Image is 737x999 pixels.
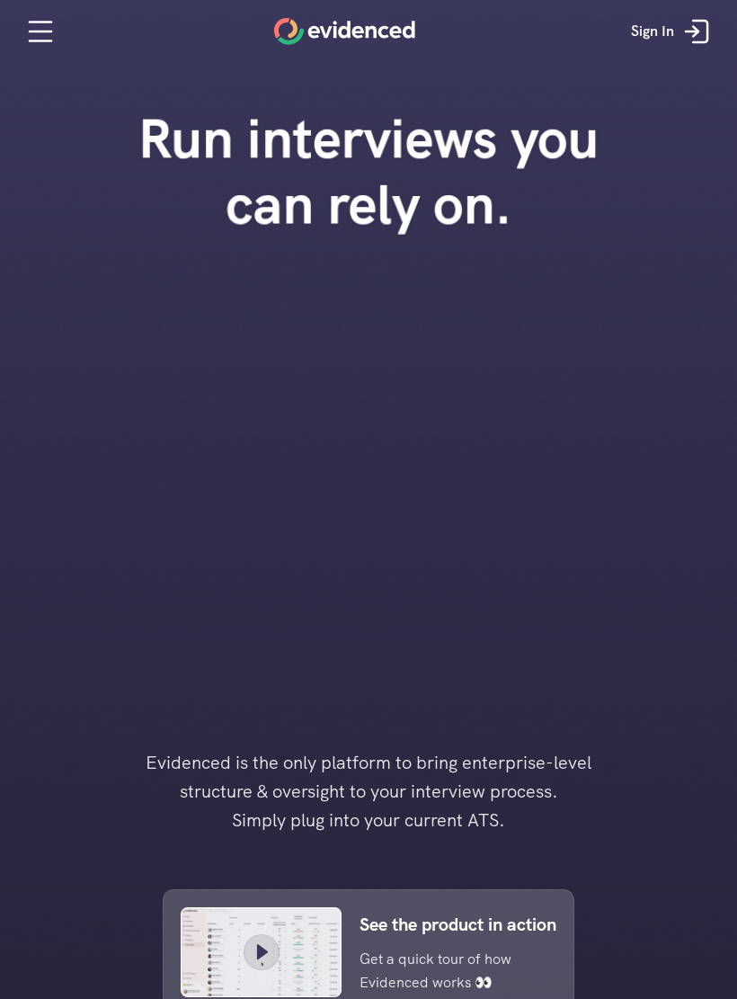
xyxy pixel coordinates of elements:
[360,948,529,994] p: Get a quick tour of how Evidenced works 👀
[617,4,728,58] a: Sign In
[108,105,629,236] h1: Run interviews you can rely on.
[631,20,674,43] p: Sign In
[117,748,620,834] h4: Evidenced is the only platform to bring enterprise-level structure & oversight to your interview ...
[274,18,415,45] a: Home
[360,910,556,939] p: See the product in action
